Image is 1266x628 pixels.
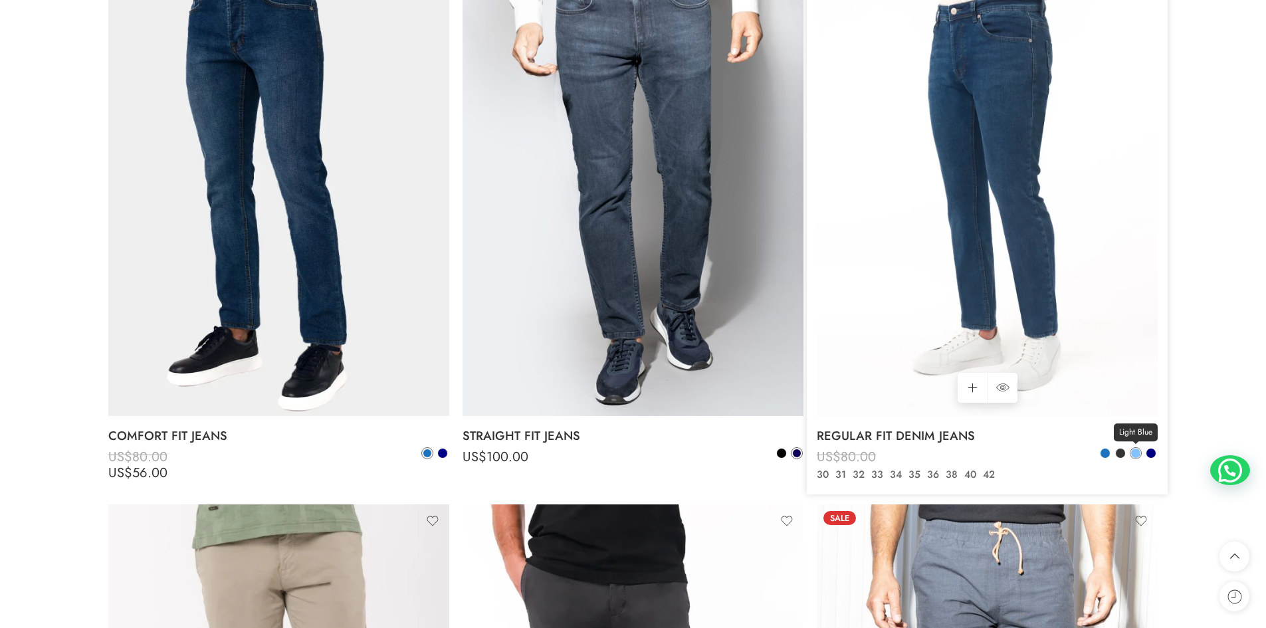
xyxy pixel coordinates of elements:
a: Select options for “REGULAR FIT DENIM JEANS” [958,373,988,403]
bdi: 100.00 [463,447,528,467]
span: US$ [108,447,132,467]
bdi: 56.00 [108,463,167,482]
span: Light Blue [1114,423,1158,441]
bdi: 80.00 [817,447,876,467]
bdi: 56.00 [817,463,876,482]
a: 40 [961,467,980,482]
bdi: 80.00 [108,447,167,467]
a: 31 [832,467,849,482]
a: 42 [980,467,998,482]
a: REGULAR FIT DENIM JEANS [817,423,1158,449]
span: US$ [817,463,841,482]
a: Blue [1099,447,1111,459]
span: Sale [823,511,856,525]
a: 36 [924,467,942,482]
a: Dark grey [1114,447,1126,459]
a: 32 [849,467,868,482]
a: STRAIGHT FIT JEANS [463,423,803,449]
span: US$ [817,447,841,467]
a: Light Blue [1130,447,1142,459]
span: US$ [108,463,132,482]
a: 35 [905,467,924,482]
a: 30 [813,467,832,482]
span: US$ [463,447,486,467]
a: QUICK SHOP [988,373,1017,403]
a: 33 [868,467,887,482]
a: 38 [942,467,961,482]
a: COMFORT FIT JEANS [108,423,449,449]
a: 34 [887,467,905,482]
